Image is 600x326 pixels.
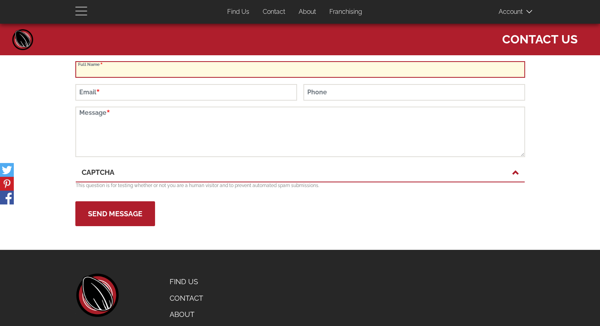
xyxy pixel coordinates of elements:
[76,182,525,189] p: This question is for testing whether or not you are a human visitor and to prevent automated spam...
[221,4,255,20] a: Find Us
[164,306,241,323] a: About
[75,84,297,101] input: Email
[82,167,519,178] a: CAPTCHA
[164,274,241,290] a: Find Us
[75,61,525,78] input: Full Name
[75,201,155,226] button: Send Message
[257,4,291,20] a: Contact
[164,290,241,307] a: Contact
[293,4,322,20] a: About
[75,274,119,317] a: home
[11,28,35,51] a: Home
[502,28,577,47] span: Contact Us
[323,4,368,20] a: Franchising
[303,84,525,101] input: Phone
